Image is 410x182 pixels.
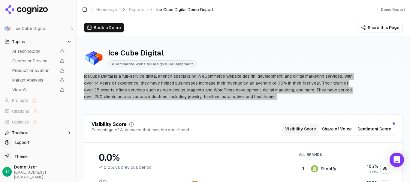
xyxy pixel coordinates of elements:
button: Share of Voice [319,124,355,134]
span: 0.0% [104,164,114,170]
div: 1 [302,165,305,172]
span: Toolbox [12,130,28,136]
button: Visibility Score [282,124,319,134]
span: AI Technology [12,48,56,54]
div: Demo Report [381,7,405,12]
span: 0.0% [369,170,378,175]
button: Hide shopify data [380,164,390,174]
span: support [12,139,29,145]
button: Share this Page [358,23,403,32]
span: View All [12,87,56,93]
span: Demo User [14,164,74,170]
p: IceCube Digital is a full-service digital agency specializing in eCommerce website design, develo... [84,73,353,100]
span: U [6,169,9,175]
span: eCommerce Website Design & Development [108,60,197,68]
span: Market Analysis [12,77,56,83]
img: shopify [311,165,318,172]
button: Book a Demo [84,23,124,32]
div: Ice Cube Digital [108,48,197,58]
span: Ice Cube Digital Demo Report [156,7,213,13]
div: Percentage of AI answers that mention your brand [92,127,189,133]
div: Shopify [321,166,336,172]
span: Optimize [12,119,29,125]
span: vs previous period [115,164,152,170]
div: Visibility Score [92,122,127,127]
span: Citations [12,108,29,114]
img: Ice Cube Digital [84,49,103,68]
span: Customer Service [12,58,56,64]
button: Topics [2,37,74,46]
div: Open Intercom Messenger [390,153,404,167]
button: Toolbox [2,128,74,138]
span: Theme [12,154,28,159]
div: 18.7 % [356,163,378,169]
nav: breadcrumb [96,7,213,13]
span: Homepage [96,7,122,13]
span: Prompts [12,97,28,103]
div: 0.0% [99,152,287,163]
div: All Brands [299,152,390,157]
button: Sentiment Score [355,124,394,134]
span: Reports [129,7,149,13]
span: Topics [12,39,25,45]
tr: 1shopifyShopify18.7%0.0%Hide shopify data [300,161,390,177]
span: Product Innovation [12,67,56,73]
span: [EMAIL_ADDRESS][DOMAIN_NAME] [14,170,74,180]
